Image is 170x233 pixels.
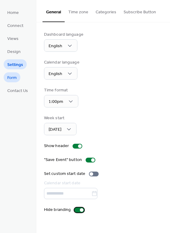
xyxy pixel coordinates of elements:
div: Set custom start date [44,171,85,177]
span: [DATE] [49,126,61,134]
span: Views [7,36,19,42]
a: Form [4,72,20,82]
a: Views [4,33,22,43]
div: Calendar language [44,59,80,66]
div: Calendar start date [44,180,161,186]
span: Home [7,10,19,16]
a: Contact Us [4,85,32,95]
a: Connect [4,20,27,30]
div: Show header [44,143,69,149]
span: Design [7,49,21,55]
div: Time format [44,87,77,94]
a: Design [4,46,24,56]
a: Settings [4,59,27,69]
div: "Save Event" button [44,157,82,163]
span: English [49,70,62,78]
span: Connect [7,23,23,29]
span: 1:00pm [49,98,63,106]
div: Week start [44,115,75,121]
span: Form [7,75,17,81]
span: Contact Us [7,88,28,94]
a: Home [4,7,22,17]
span: English [49,42,62,50]
span: Settings [7,62,23,68]
div: Dashboard language [44,31,83,38]
div: Hide branding [44,207,71,213]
